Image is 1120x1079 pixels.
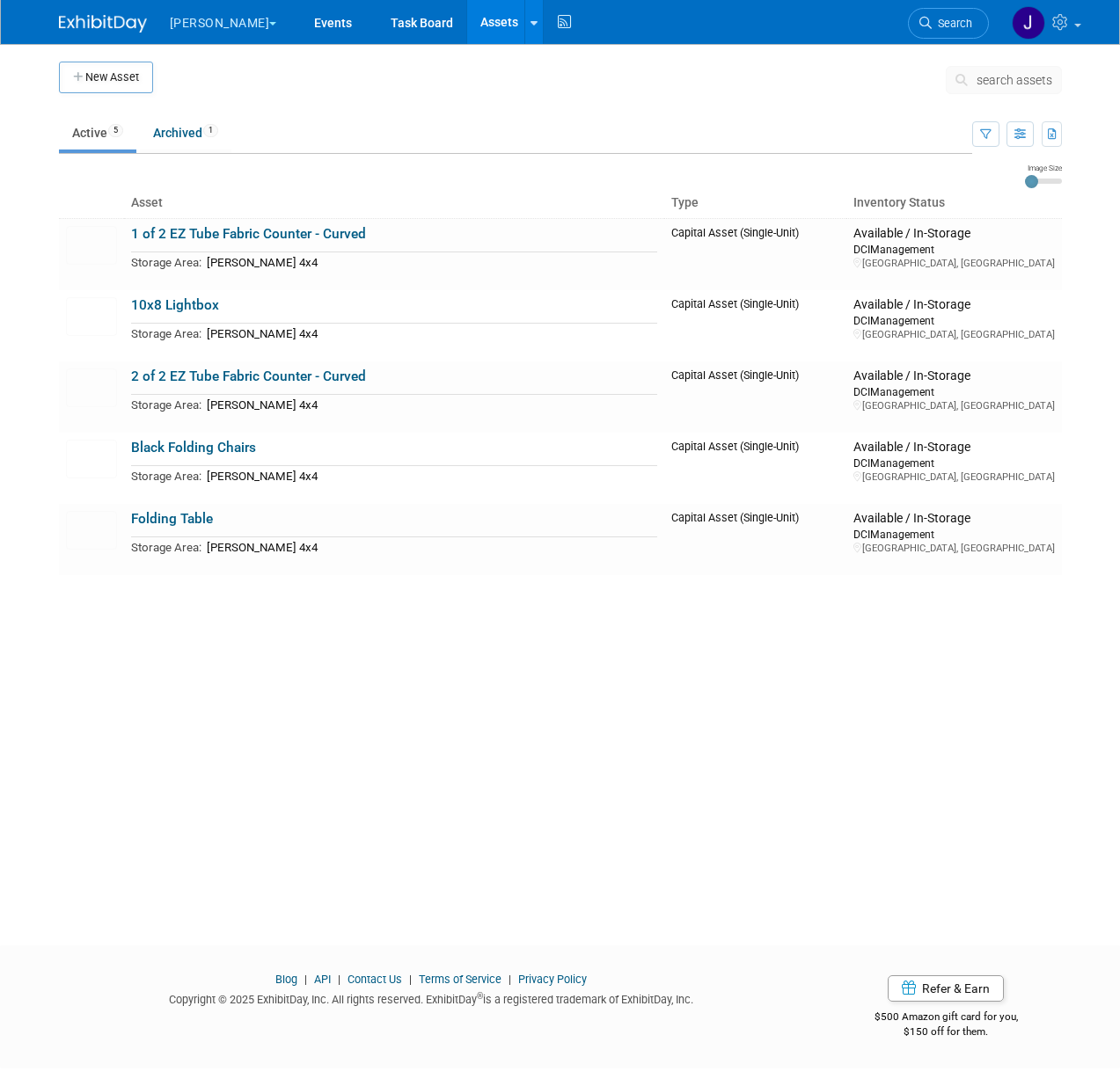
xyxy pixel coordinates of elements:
td: Capital Asset (Single-Unit) [664,433,846,504]
div: $500 Amazon gift card for you, [831,998,1062,1039]
th: Type [664,188,846,218]
div: Available / In-Storage [853,440,1055,456]
span: 5 [108,124,123,137]
td: Capital Asset (Single-Unit) [664,218,846,290]
a: Blog [275,973,297,986]
a: Refer & Earn [888,975,1004,1002]
div: DCIManagement [853,242,1055,257]
div: Available / In-Storage [853,511,1055,527]
th: Asset [124,188,664,218]
td: Capital Asset (Single-Unit) [664,361,846,433]
td: [PERSON_NAME] 4x4 [201,537,657,558]
span: | [333,973,345,986]
td: [PERSON_NAME] 4x4 [201,466,657,486]
span: Storage Area: [131,541,201,554]
img: Justin Newborn [1012,6,1045,40]
a: Terms of Service [419,973,501,986]
div: Image Size [1025,163,1062,173]
div: Available / In-Storage [853,226,1055,242]
span: Storage Area: [131,470,201,483]
td: Capital Asset (Single-Unit) [664,290,846,361]
div: $150 off for them. [831,1024,1062,1039]
a: Folding Table [131,511,213,527]
div: [GEOGRAPHIC_DATA], [GEOGRAPHIC_DATA] [853,542,1055,555]
a: Privacy Policy [518,973,587,986]
sup: ® [477,991,483,1001]
span: | [405,973,416,986]
span: search assets [977,73,1052,87]
div: DCIManagement [853,384,1055,399]
a: 1 of 2 EZ Tube Fabric Counter - Curved [131,226,366,242]
div: DCIManagement [853,313,1055,328]
div: DCIManagement [853,456,1055,470]
span: 1 [203,124,218,137]
a: Search [908,8,989,39]
a: 2 of 2 EZ Tube Fabric Counter - Curved [131,368,366,384]
a: Contact Us [348,973,402,986]
a: Archived1 [140,116,231,149]
a: Active5 [59,116,136,149]
img: ExhibitDay [59,15,147,33]
span: | [300,973,311,986]
button: search assets [946,66,1062,94]
span: Storage Area: [131,327,201,340]
td: [PERSON_NAME] 4x4 [201,395,657,415]
a: API [314,973,331,986]
span: Search [932,17,972,30]
div: Available / In-Storage [853,297,1055,313]
button: New Asset [59,62,153,93]
td: [PERSON_NAME] 4x4 [201,324,657,344]
div: [GEOGRAPHIC_DATA], [GEOGRAPHIC_DATA] [853,470,1055,484]
span: | [504,973,516,986]
div: [GEOGRAPHIC_DATA], [GEOGRAPHIC_DATA] [853,399,1055,412]
div: DCIManagement [853,527,1055,542]
td: Capital Asset (Single-Unit) [664,504,846,575]
div: Available / In-Storage [853,368,1055,384]
div: Copyright © 2025 ExhibitDay, Inc. All rights reserved. ExhibitDay is a registered trademark of Ex... [59,988,805,1008]
td: [PERSON_NAME] 4x4 [201,252,657,273]
span: Storage Area: [131,398,201,412]
span: Storage Area: [131,256,201,269]
div: [GEOGRAPHIC_DATA], [GEOGRAPHIC_DATA] [853,328,1055,341]
a: 10x8 Lightbox [131,297,219,313]
div: [GEOGRAPHIC_DATA], [GEOGRAPHIC_DATA] [853,257,1055,270]
a: Black Folding Chairs [131,440,256,456]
